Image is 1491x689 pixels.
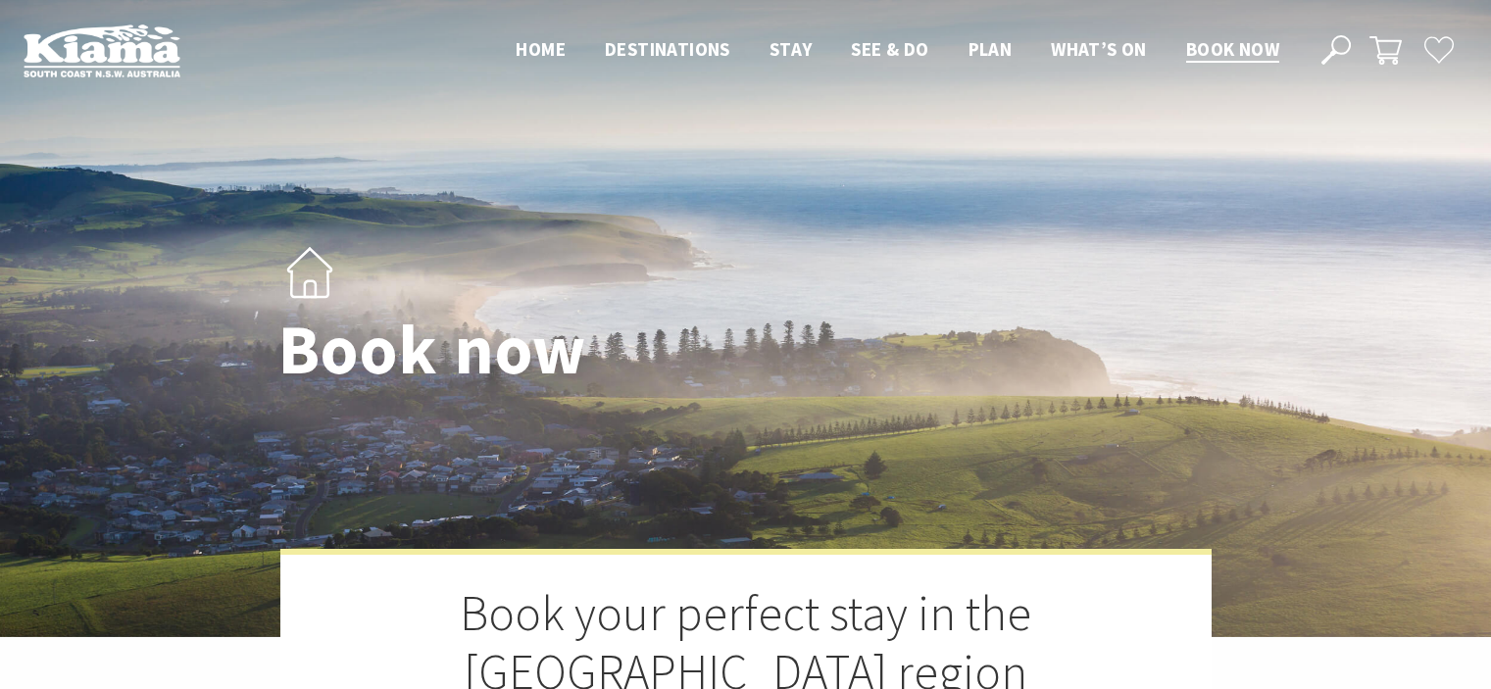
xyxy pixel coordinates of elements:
span: What’s On [1051,37,1147,61]
span: Book now [1186,37,1279,61]
nav: Main Menu [496,34,1299,67]
span: See & Do [851,37,928,61]
span: Destinations [605,37,730,61]
img: Kiama Logo [24,24,180,77]
span: Home [516,37,566,61]
span: Stay [770,37,813,61]
h1: Book now [278,313,832,388]
span: Plan [969,37,1013,61]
